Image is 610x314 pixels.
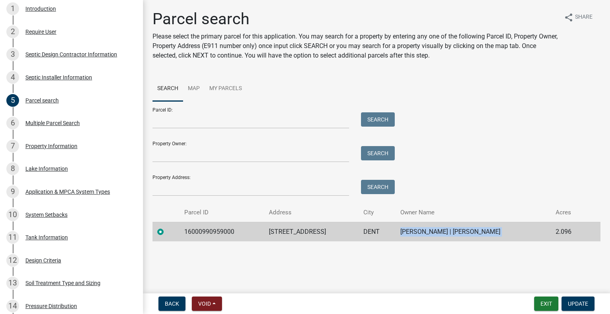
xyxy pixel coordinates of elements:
[152,10,558,29] h1: Parcel search
[6,25,19,38] div: 2
[25,75,92,80] div: Septic Installer Information
[264,222,359,241] td: [STREET_ADDRESS]
[192,297,222,311] button: Void
[6,185,19,198] div: 9
[25,120,80,126] div: Multiple Parcel Search
[25,280,100,286] div: Soil Treatment Type and Sizing
[25,6,56,12] div: Introduction
[361,112,395,127] button: Search
[25,235,68,240] div: Tank Information
[25,52,117,57] div: Septic Design Contractor Information
[25,303,77,309] div: Pressure Distribution
[25,166,68,171] div: Lake Information
[562,297,595,311] button: Update
[25,212,68,218] div: System Setbacks
[205,76,247,102] a: My Parcels
[6,208,19,221] div: 10
[558,10,599,25] button: shareShare
[6,231,19,244] div: 11
[25,98,59,103] div: Parcel search
[198,301,211,307] span: Void
[396,203,551,222] th: Owner Name
[359,203,395,222] th: City
[359,222,395,241] td: DENT
[25,258,61,263] div: Design Criteria
[396,222,551,241] td: [PERSON_NAME] | [PERSON_NAME]
[6,117,19,129] div: 6
[25,29,56,35] div: Require User
[6,254,19,267] div: 12
[6,48,19,61] div: 3
[6,71,19,84] div: 4
[568,301,588,307] span: Update
[152,76,183,102] a: Search
[6,140,19,152] div: 7
[6,94,19,107] div: 5
[180,222,264,241] td: 16000990959000
[25,143,77,149] div: Property Information
[6,300,19,312] div: 14
[183,76,205,102] a: Map
[6,2,19,15] div: 1
[152,32,558,60] p: Please select the primary parcel for this application. You may search for a property by entering ...
[361,180,395,194] button: Search
[6,277,19,289] div: 13
[564,13,573,22] i: share
[361,146,395,160] button: Search
[551,222,587,241] td: 2.096
[6,162,19,175] div: 8
[165,301,179,307] span: Back
[534,297,558,311] button: Exit
[25,189,110,195] div: Application & MPCA System Types
[575,13,593,22] span: Share
[264,203,359,222] th: Address
[180,203,264,222] th: Parcel ID
[551,203,587,222] th: Acres
[158,297,185,311] button: Back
